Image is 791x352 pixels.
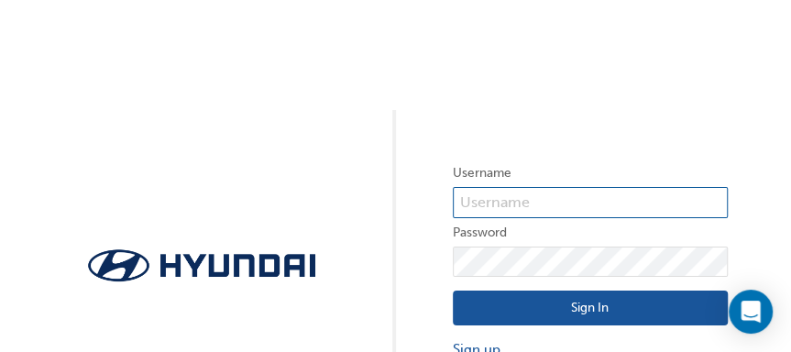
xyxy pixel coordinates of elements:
div: Open Intercom Messenger [729,290,773,334]
label: Password [453,222,728,244]
img: Trak [64,244,339,287]
button: Sign In [453,291,728,325]
input: Username [453,187,728,218]
label: Username [453,162,728,184]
